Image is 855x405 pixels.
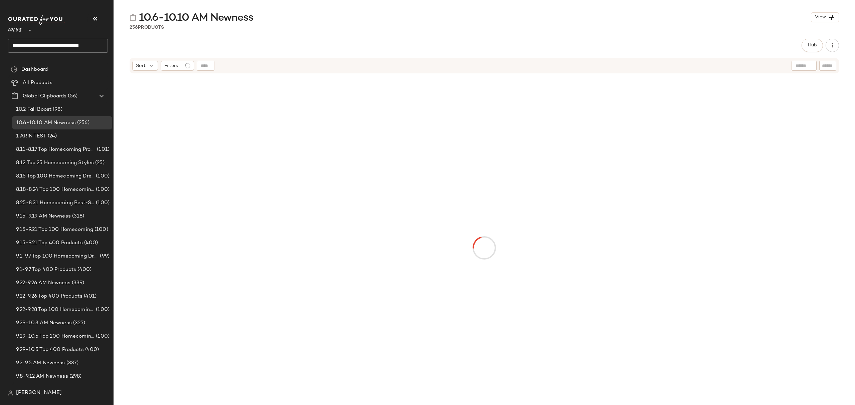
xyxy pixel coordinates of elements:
span: (401) [82,293,97,300]
span: Sort [136,62,146,69]
span: Hub [808,43,817,48]
span: 10.6-10.10 AM Newness [139,11,253,25]
span: 9.2-9.5 AM Newness [16,359,65,367]
button: Hub [802,39,823,52]
span: (100) [95,186,110,193]
span: 10.6-10.10 AM Newness [16,119,76,127]
span: (256) [76,119,90,127]
span: (100) [93,226,108,234]
span: (400) [76,266,92,274]
span: (56) [66,92,77,100]
img: cfy_white_logo.C9jOOHJF.svg [8,15,65,25]
span: View [815,15,826,20]
span: (100) [95,333,110,340]
span: 9.29-10.5 Top 100 Homecoming Products [16,333,95,340]
span: Lulus [8,23,22,35]
span: 9.15-9.21 Top 400 Products [16,239,83,247]
span: [PERSON_NAME] [16,389,62,397]
span: 9.22-9.28 Top 100 Homecoming Dresses [16,306,95,314]
span: (339) [70,279,84,287]
img: svg%3e [11,66,17,73]
span: (337) [65,359,79,367]
span: Global Clipboards [23,92,66,100]
span: (98) [51,106,62,113]
span: 8.15 Top 100 Homecoming Dresses [16,172,95,180]
span: Dashboard [21,66,48,73]
span: 8.25-8.31 Homecoming Best-Sellers [16,199,95,207]
span: (325) [72,319,85,327]
span: (101) [96,146,110,153]
span: 9.22-9.26 AM Newness [16,279,70,287]
span: (100) [95,306,110,314]
span: 10.2 Fall Boost [16,106,51,113]
span: (100) [95,172,110,180]
span: 256 [130,25,138,30]
span: (318) [71,213,84,220]
span: (100) [95,386,110,394]
span: 9.22-9.26 Top 400 Products [16,293,82,300]
span: 8.11-8.17 Top Homecoming Product [16,146,96,153]
span: 9.29-10.3 AM Newness [16,319,72,327]
span: (100) [95,199,110,207]
span: (99) [99,253,110,260]
span: 9.8-9.14 Homecoming Best-Sellers [16,386,95,394]
span: (298) [68,373,82,380]
span: 8.12 Top 25 Homecoming Styles [16,159,94,167]
span: (400) [83,239,98,247]
span: 9.8-9.12 AM Newness [16,373,68,380]
span: 9.1-9.7 Top 100 Homecoming Dresses [16,253,99,260]
img: svg%3e [130,14,136,21]
button: View [811,12,839,22]
span: Filters [164,62,178,69]
span: 9.15-9.21 Top 100 Homecoming [16,226,93,234]
span: 8.18-8.24 Top 100 Homecoming Dresses [16,186,95,193]
span: All Products [23,79,52,87]
img: svg%3e [8,390,13,396]
span: 9.29-10.5 Top 400 Products [16,346,84,354]
span: (24) [46,132,57,140]
span: 9.1-9.7 Top 400 Products [16,266,76,274]
span: (400) [84,346,99,354]
div: Products [130,24,164,31]
span: 9.15-9.19 AM Newness [16,213,71,220]
span: (25) [94,159,105,167]
span: 1 ARIN TEST [16,132,46,140]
